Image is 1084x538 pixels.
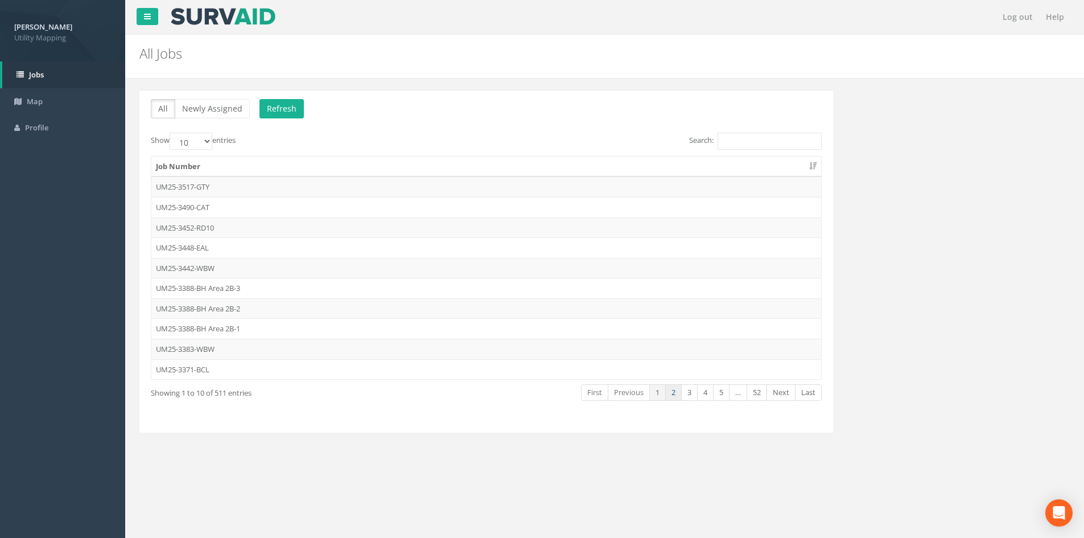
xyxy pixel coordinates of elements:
div: Showing 1 to 10 of 511 entries [151,383,421,399]
a: Next [766,384,796,401]
h2: All Jobs [139,46,912,61]
span: Jobs [29,69,44,80]
td: UM25-3388-BH Area 2B-3 [151,278,821,298]
span: Map [27,96,43,106]
a: Previous [608,384,650,401]
td: UM25-3383-WBW [151,339,821,359]
td: UM25-3452-RD10 [151,217,821,238]
label: Show entries [151,133,236,150]
th: Job Number: activate to sort column ascending [151,157,821,177]
span: Utility Mapping [14,32,111,43]
a: 52 [747,384,767,401]
a: First [581,384,608,401]
td: UM25-3517-GTY [151,176,821,197]
a: 3 [681,384,698,401]
td: UM25-3388-BH Area 2B-1 [151,318,821,339]
td: UM25-3442-WBW [151,258,821,278]
a: Jobs [2,61,125,88]
a: 2 [665,384,682,401]
button: Refresh [259,99,304,118]
td: UM25-3371-BCL [151,359,821,380]
span: Profile [25,122,48,133]
label: Search: [689,133,822,150]
a: 4 [697,384,714,401]
a: 5 [713,384,729,401]
a: 1 [649,384,666,401]
a: … [729,384,747,401]
td: UM25-3448-EAL [151,237,821,258]
a: Last [795,384,822,401]
input: Search: [718,133,822,150]
td: UM25-3388-BH Area 2B-2 [151,298,821,319]
a: [PERSON_NAME] Utility Mapping [14,19,111,43]
button: All [151,99,175,118]
div: Open Intercom Messenger [1045,499,1073,527]
select: Showentries [170,133,212,150]
td: UM25-3490-CAT [151,197,821,217]
strong: [PERSON_NAME] [14,22,72,32]
button: Newly Assigned [175,99,250,118]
